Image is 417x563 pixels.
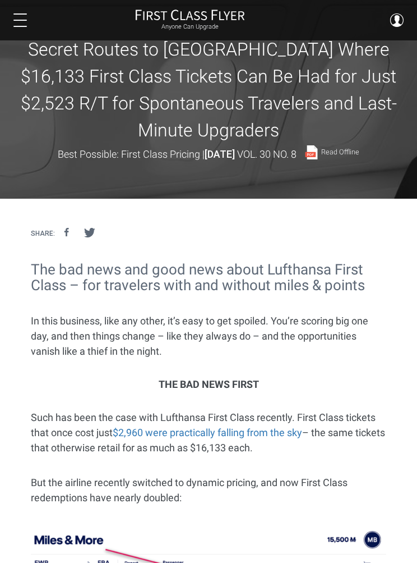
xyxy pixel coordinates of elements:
[31,313,386,359] p: In this business, like any other, it’s easy to get spoiled. You’re scoring big one day, and then ...
[304,145,318,159] img: pdf-file.svg
[237,148,296,160] span: Vol. 30 No. 8
[78,222,101,243] a: Tweet
[205,148,235,160] strong: [DATE]
[113,427,302,438] a: $2,960 were practically falling from the sky
[31,230,55,237] h4: Share:
[31,410,386,455] p: Such has been the case with Lufthansa First Class recently. First Class tickets that once cost ju...
[304,145,359,159] a: Read Offline
[31,379,386,390] h3: The Bad News First
[31,262,386,294] h2: The bad news and good news about Lufthansa First Class – for travelers with and without miles & p...
[321,149,359,156] span: Read Offline
[135,9,245,31] a: First Class FlyerAnyone Can Upgrade
[58,144,359,163] div: Best Possible: First Class Pricing |
[20,36,397,144] h1: Secret Routes to [GEOGRAPHIC_DATA] Where $16,133 First Class Tickets Can Be Had for Just $2,523 R...
[135,23,245,31] small: Anyone Can Upgrade
[31,475,386,505] p: But the airline recently switched to dynamic pricing, and now First Class redemptions have nearly...
[135,9,245,21] img: First Class Flyer
[55,222,78,243] a: Share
